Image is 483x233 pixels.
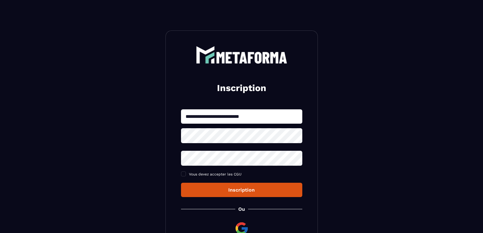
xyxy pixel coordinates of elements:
h2: Inscription [188,82,295,94]
button: Inscription [181,183,302,197]
img: logo [196,46,287,64]
a: logo [181,46,302,64]
p: Ou [238,206,245,212]
span: Vous devez accepter les CGU [189,172,242,176]
div: Inscription [186,187,297,193]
